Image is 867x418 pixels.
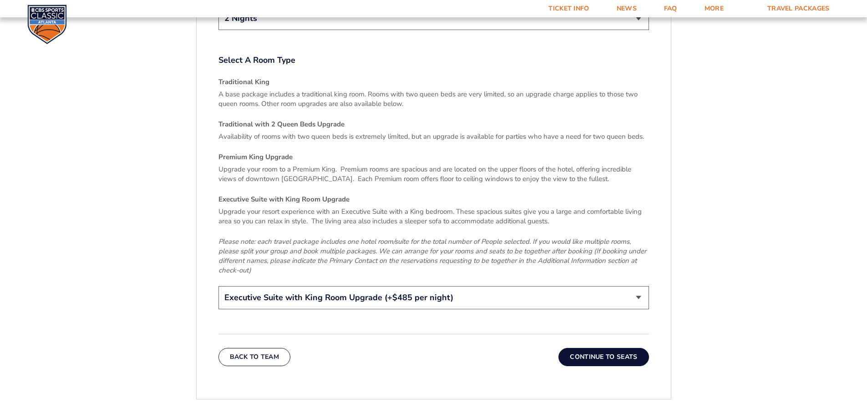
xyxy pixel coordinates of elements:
h4: Premium King Upgrade [218,152,649,162]
h4: Traditional with 2 Queen Beds Upgrade [218,120,649,129]
p: Availability of rooms with two queen beds is extremely limited, but an upgrade is available for p... [218,132,649,141]
h4: Traditional King [218,77,649,87]
img: CBS Sports Classic [27,5,67,44]
em: Please note: each travel package includes one hotel room/suite for the total number of People sel... [218,237,646,275]
button: Back To Team [218,348,291,366]
p: A base package includes a traditional king room. Rooms with two queen beds are very limited, so a... [218,90,649,109]
p: Upgrade your room to a Premium King. Premium rooms are spacious and are located on the upper floo... [218,165,649,184]
button: Continue To Seats [558,348,649,366]
h4: Executive Suite with King Room Upgrade [218,195,649,204]
label: Select A Room Type [218,55,649,66]
p: Upgrade your resort experience with an Executive Suite with a King bedroom. These spacious suites... [218,207,649,226]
